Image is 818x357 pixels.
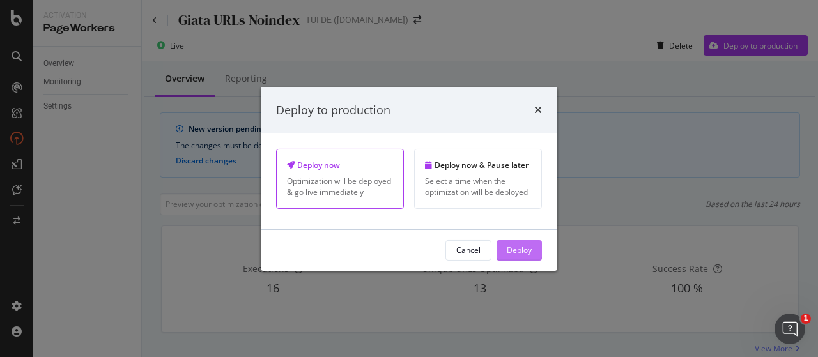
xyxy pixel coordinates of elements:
div: Deploy now & Pause later [425,160,531,171]
button: Cancel [445,240,491,261]
div: Deploy [507,245,532,255]
div: Cancel [456,245,481,255]
iframe: Intercom live chat [775,314,805,344]
div: modal [261,86,557,270]
div: Optimization will be deployed & go live immediately [287,176,393,197]
div: Select a time when the optimization will be deployed [425,176,531,197]
div: times [534,102,542,118]
span: 1 [801,314,811,324]
div: Deploy now [287,160,393,171]
div: Deploy to production [276,102,390,118]
button: Deploy [497,240,542,261]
